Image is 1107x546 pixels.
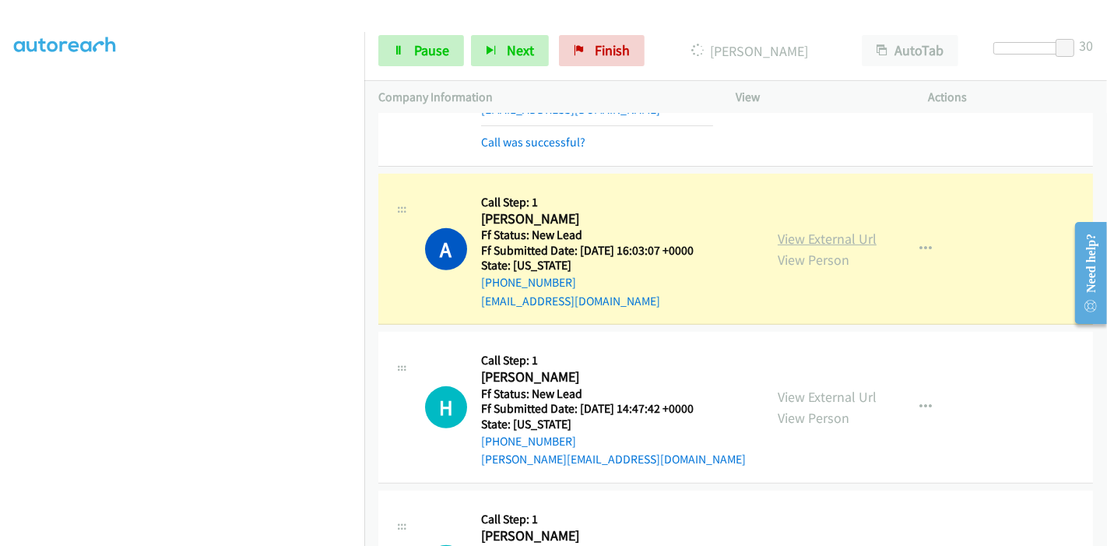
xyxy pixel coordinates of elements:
p: View [736,88,901,107]
span: Next [507,41,534,59]
h5: Call Step: 1 [481,353,746,368]
button: Next [471,35,549,66]
div: 30 [1079,35,1093,56]
a: View Person [778,409,849,427]
h5: Ff Submitted Date: [DATE] 14:47:42 +0000 [481,401,746,417]
p: Actions [929,88,1094,107]
a: [PHONE_NUMBER] [481,275,576,290]
div: The call is yet to be attempted [425,386,467,428]
a: View Person [778,251,849,269]
a: [PERSON_NAME][EMAIL_ADDRESS][DOMAIN_NAME] [481,452,746,467]
a: Finish [559,35,645,66]
h2: [PERSON_NAME] [481,210,713,228]
h5: Ff Submitted Date: [DATE] 16:03:07 +0000 [481,243,713,259]
span: Finish [595,41,630,59]
h5: State: [US_STATE] [481,258,713,273]
h5: Ff Status: New Lead [481,386,746,402]
a: View External Url [778,388,877,406]
h2: [PERSON_NAME] [481,368,713,386]
p: [PERSON_NAME] [666,41,834,62]
a: [PHONE_NUMBER] [481,434,576,449]
h5: State: [US_STATE] [481,417,746,432]
h1: A [425,228,467,270]
p: Company Information [378,88,708,107]
a: [EMAIL_ADDRESS][DOMAIN_NAME] [481,102,660,117]
a: Pause [378,35,464,66]
span: Pause [414,41,449,59]
h1: H [425,386,467,428]
h2: [PERSON_NAME] [481,527,694,545]
button: AutoTab [862,35,958,66]
h5: Ff Status: New Lead [481,227,713,243]
a: View External Url [778,230,877,248]
iframe: Resource Center [1063,211,1107,335]
h5: Call Step: 1 [481,512,694,527]
a: [EMAIL_ADDRESS][DOMAIN_NAME] [481,294,660,308]
a: Call was successful? [481,135,585,150]
h5: Call Step: 1 [481,195,713,210]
